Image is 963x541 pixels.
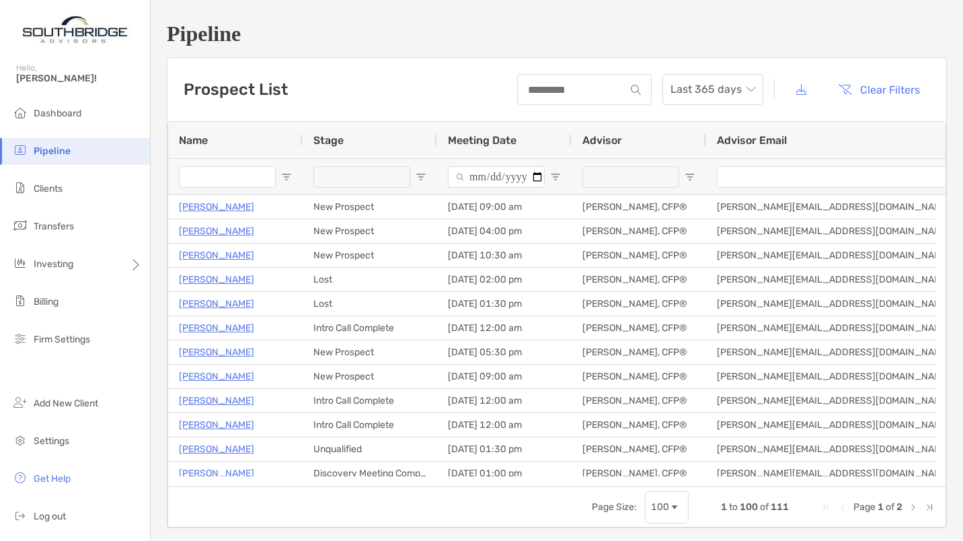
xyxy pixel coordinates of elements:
a: [PERSON_NAME] [179,392,254,409]
img: logout icon [12,507,28,524]
span: Transfers [34,221,74,232]
div: [DATE] 09:00 am [437,365,572,388]
div: [PERSON_NAME], CFP® [572,413,706,437]
a: [PERSON_NAME] [179,295,254,312]
div: [PERSON_NAME], CFP® [572,437,706,461]
div: Intro Call Complete [303,389,437,412]
div: [PERSON_NAME], CFP® [572,340,706,364]
div: 100 [651,501,669,513]
div: Lost [303,268,437,291]
span: Settings [34,435,69,447]
span: Meeting Date [448,134,516,147]
img: add_new_client icon [12,394,28,410]
span: Get Help [34,473,71,484]
div: Intro Call Complete [303,413,437,437]
img: investing icon [12,255,28,271]
input: Meeting Date Filter Input [448,166,545,188]
div: Page Size: [592,501,637,513]
img: pipeline icon [12,142,28,158]
div: Discovery Meeting Complete [303,462,437,485]
a: [PERSON_NAME] [179,199,254,215]
a: [PERSON_NAME] [179,465,254,482]
div: Next Page [908,502,919,513]
span: 1 [878,501,884,513]
span: [PERSON_NAME]! [16,73,142,84]
img: firm-settings icon [12,330,28,347]
div: New Prospect [303,365,437,388]
div: New Prospect [303,219,437,243]
span: of [886,501,894,513]
img: billing icon [12,293,28,309]
p: [PERSON_NAME] [179,320,254,336]
img: dashboard icon [12,104,28,120]
div: [PERSON_NAME], CFP® [572,219,706,243]
a: [PERSON_NAME] [179,344,254,361]
span: to [729,501,738,513]
span: Stage [313,134,344,147]
h1: Pipeline [167,22,947,46]
div: [DATE] 10:30 am [437,244,572,267]
div: First Page [821,502,832,513]
div: Page Size [645,491,689,524]
span: Add New Client [34,398,98,409]
div: [PERSON_NAME], CFP® [572,244,706,267]
span: Billing [34,296,59,308]
div: [PERSON_NAME], CFP® [572,292,706,316]
div: [DATE] 01:30 pm [437,437,572,461]
a: [PERSON_NAME] [179,247,254,264]
div: [PERSON_NAME], CFP® [572,389,706,412]
div: [DATE] 01:00 pm [437,462,572,485]
img: settings icon [12,432,28,448]
span: Page [853,501,876,513]
p: [PERSON_NAME] [179,441,254,458]
div: [PERSON_NAME], CFP® [572,316,706,340]
div: [DATE] 12:00 am [437,413,572,437]
div: [PERSON_NAME], CFP® [572,462,706,485]
button: Clear Filters [828,75,930,104]
div: [DATE] 09:00 am [437,195,572,219]
img: get-help icon [12,470,28,486]
div: Previous Page [837,502,848,513]
div: Lost [303,292,437,316]
a: [PERSON_NAME] [179,368,254,385]
div: Last Page [924,502,935,513]
div: [DATE] 05:30 pm [437,340,572,364]
div: [PERSON_NAME], CFP® [572,365,706,388]
input: Name Filter Input [179,166,276,188]
span: Clients [34,183,63,194]
span: Log out [34,511,66,522]
h3: Prospect List [184,80,288,99]
div: Unqualified [303,437,437,461]
span: 100 [740,501,758,513]
span: Last 365 days [670,75,755,104]
span: Name [179,134,208,147]
span: 111 [771,501,789,513]
div: New Prospect [303,244,437,267]
div: [DATE] 02:00 pm [437,268,572,291]
a: [PERSON_NAME] [179,417,254,433]
button: Open Filter Menu [550,172,561,182]
div: [DATE] 01:30 pm [437,292,572,316]
span: Dashboard [34,108,81,119]
span: Advisor Email [717,134,787,147]
img: Zoe Logo [16,5,134,54]
div: New Prospect [303,340,437,364]
span: 2 [896,501,902,513]
img: input icon [631,85,641,95]
div: New Prospect [303,195,437,219]
span: 1 [721,501,727,513]
a: [PERSON_NAME] [179,223,254,240]
div: [PERSON_NAME], CFP® [572,195,706,219]
a: [PERSON_NAME] [179,271,254,288]
div: [PERSON_NAME], CFP® [572,268,706,291]
img: clients icon [12,180,28,196]
img: transfers icon [12,217,28,233]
